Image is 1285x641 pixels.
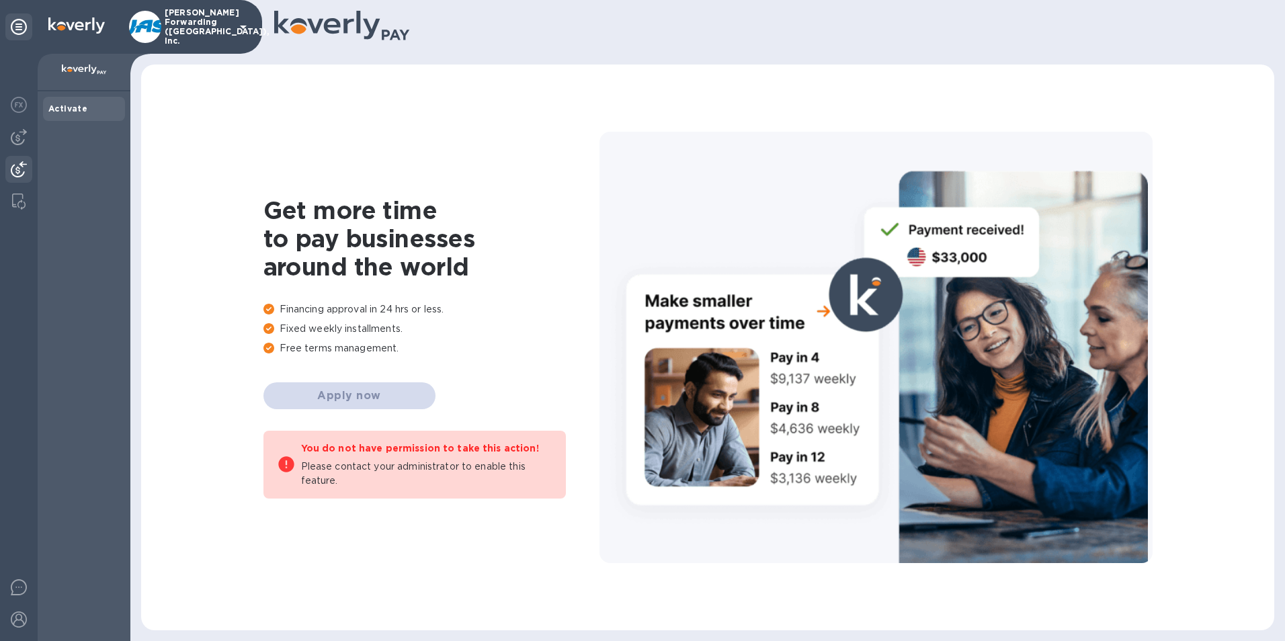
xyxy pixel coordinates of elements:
b: Activate [48,103,87,114]
img: Logo [48,17,105,34]
p: [PERSON_NAME] Forwarding ([GEOGRAPHIC_DATA]), Inc. [165,8,232,46]
p: Financing approval in 24 hrs or less. [263,302,599,316]
h1: Get more time to pay businesses around the world [263,196,599,281]
b: You do not have permission to take this action! [301,443,539,454]
p: Free terms management. [263,341,599,355]
p: Fixed weekly installments. [263,322,599,336]
div: Unpin categories [5,13,32,40]
p: Please contact your administrator to enable this feature. [301,460,552,488]
img: Foreign exchange [11,97,27,113]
